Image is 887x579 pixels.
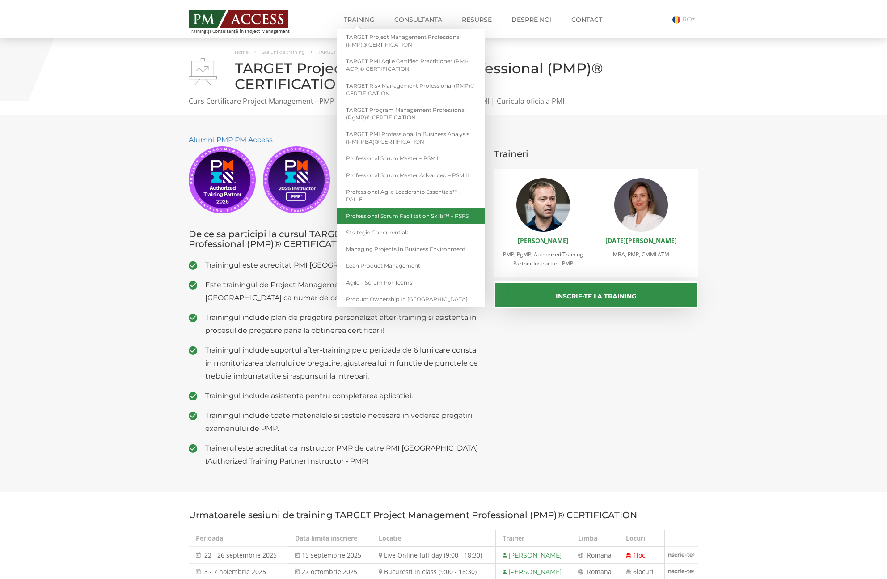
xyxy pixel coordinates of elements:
[613,251,669,258] span: MBA, PMP, CMMI ATM
[337,183,485,208] a: Professional Agile Leadership Essentials™ – PAL-E
[337,150,485,166] a: Professional Scrum Master – PSM I
[388,11,449,29] a: Consultanta
[619,530,665,547] th: Locuri
[205,409,481,435] span: Trainingul include toate materialele si testele necesare in vederea pregatirii examenului de PMP.
[495,547,571,564] td: [PERSON_NAME]
[337,274,485,291] a: Agile – Scrum for Teams
[665,564,698,579] a: Inscrie-te
[494,281,699,308] button: Inscrie-te la training
[204,567,266,576] span: 3 - 7 noiembrie 2025
[337,11,381,29] a: Training
[495,530,571,547] th: Trainer
[189,530,288,547] th: Perioada
[337,53,485,77] a: TARGET PMI Agile Certified Practitioner (PMI-ACP)® CERTIFICATION
[337,102,485,126] a: TARGET Program Management Professional (PgMP)® CERTIFICATION
[205,442,481,468] span: Trainerul este acreditat ca instructor PMP de catre PMI [GEOGRAPHIC_DATA] (Authorized Training Pa...
[518,236,569,245] a: [PERSON_NAME]
[189,8,306,34] a: Training și Consultanță în Project Management
[337,126,485,150] a: TARGET PMI Professional in Business Analysis (PMI-PBA)® CERTIFICATION
[318,49,469,55] span: TARGET Project Management Professional (PMP)® CERTIFICATION
[205,278,481,304] span: Este trainingul de Project Management Professional (PMP)® nr. 1 din [GEOGRAPHIC_DATA] ca numar de...
[565,11,609,29] a: Contact
[235,49,249,55] a: Home
[372,547,495,564] td: Live Online full-day (9:00 - 18:30)
[665,547,698,562] a: Inscrie-te
[672,16,680,24] img: Romana
[262,49,305,55] a: Sesiuni de training
[672,15,698,23] a: RO
[189,229,481,249] h3: De ce sa participi la cursul TARGET Project Management Professional (PMP)® CERTIFICATION
[337,241,485,257] a: Managing Projects in Business Environment
[494,149,699,159] h3: Traineri
[637,551,645,559] span: loc
[637,567,654,576] span: locuri
[605,236,677,245] a: [DATE][PERSON_NAME]
[587,567,595,576] span: Ro
[204,551,277,559] span: 22 - 26 septembrie 2025
[337,208,485,224] a: Professional Scrum Facilitation Skills™ – PSFS
[205,311,481,337] span: Trainingul include plan de pregatire personalizat after-training si asistenta in procesul de preg...
[337,167,485,183] a: Professional Scrum Master Advanced – PSM II
[189,136,273,144] a: Alumni PMP PM Access
[189,10,288,28] img: PM ACCESS - Echipa traineri si consultanti certificati PMP: Narciss Popescu, Mihai Olaru, Monica ...
[337,77,485,102] a: TARGET Risk Management Professional (RMP)® CERTIFICATION
[595,551,612,559] span: mana
[372,530,495,547] th: Locatie
[205,389,481,402] span: Trainingul include asistenta pentru completarea aplicatiei.
[189,29,306,34] span: Training și Consultanță în Project Management
[337,291,485,307] a: Product Ownership in [GEOGRAPHIC_DATA]
[619,547,665,564] td: 1
[189,58,217,85] img: TARGET Project Management Professional (PMP)® CERTIFICATION
[337,257,485,274] a: Lean Product Management
[503,251,583,267] span: PMP, PgMP, Authorized Training Partner Instructor - PMP
[595,567,612,576] span: mana
[205,259,481,272] span: Trainingul este acreditat PMI [GEOGRAPHIC_DATA]
[337,29,485,53] a: TARGET Project Management Professional (PMP)® CERTIFICATION
[205,344,481,383] span: Trainingul include suportul after-training pe o perioada de 6 luni care consta in monitorizarea p...
[571,530,619,547] th: Limba
[337,224,485,241] a: Strategie Concurentiala
[189,96,698,106] p: Curs Certificare Project Management - PMP Exam Prep | Authorized Training Partner PMI | Curicula ...
[288,530,372,547] th: Data limita inscriere
[587,551,595,559] span: Ro
[455,11,498,29] a: Resurse
[505,11,558,29] a: Despre noi
[189,510,698,520] h3: Urmatoarele sesiuni de training TARGET Project Management Professional (PMP)® CERTIFICATION
[288,547,372,564] td: 15 septembrie 2025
